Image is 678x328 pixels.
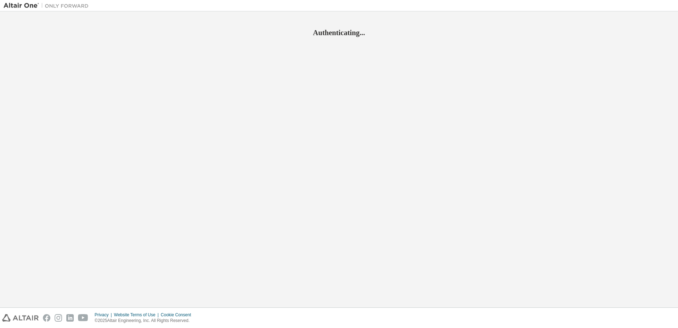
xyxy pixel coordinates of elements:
div: Website Terms of Use [114,312,161,318]
img: instagram.svg [55,314,62,322]
div: Cookie Consent [161,312,195,318]
img: linkedin.svg [66,314,74,322]
h2: Authenticating... [4,28,674,37]
img: youtube.svg [78,314,88,322]
img: facebook.svg [43,314,50,322]
p: © 2025 Altair Engineering, Inc. All Rights Reserved. [95,318,195,324]
div: Privacy [95,312,114,318]
img: altair_logo.svg [2,314,39,322]
img: Altair One [4,2,92,9]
